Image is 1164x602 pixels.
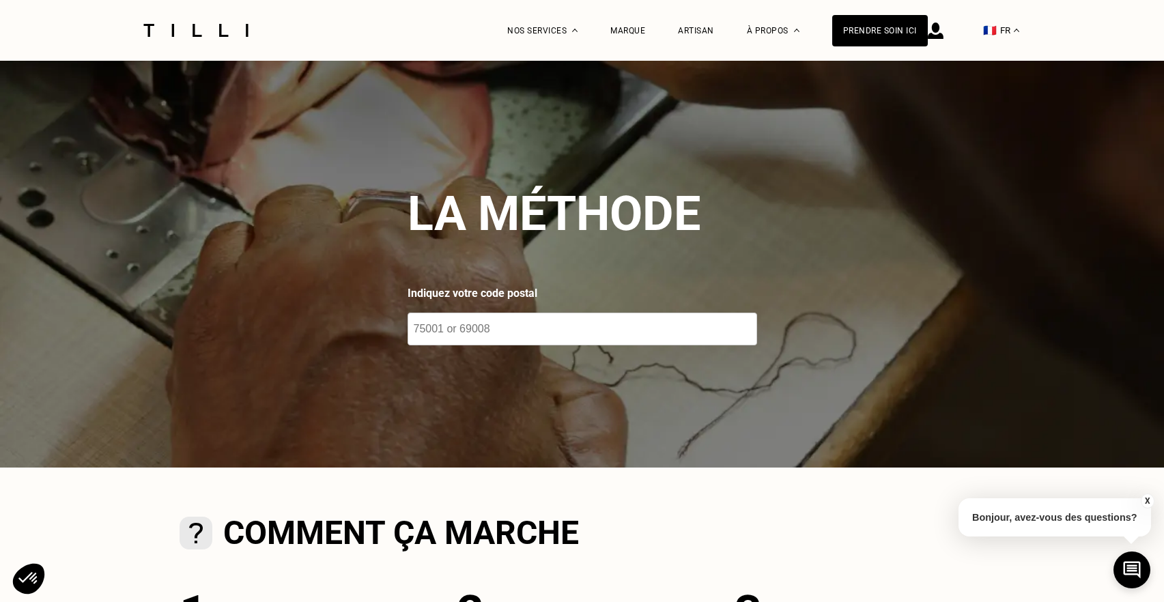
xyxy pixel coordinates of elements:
img: Logo du service de couturière Tilli [139,24,253,37]
img: Comment ça marche [180,517,212,549]
p: Bonjour, avez-vous des questions? [959,498,1151,536]
span: 🇫🇷 [983,24,997,37]
a: Marque [610,26,645,35]
img: Menu déroulant à propos [794,29,799,32]
img: icône connexion [928,23,943,39]
a: Prendre soin ici [832,15,928,46]
button: X [1140,493,1154,508]
h2: La méthode [408,186,700,242]
img: Menu déroulant [572,29,578,32]
a: Artisan [678,26,714,35]
h2: Comment ça marche [223,514,579,552]
input: 75001 or 69008 [408,313,757,345]
img: menu déroulant [1014,29,1019,32]
label: Indiquez votre code postal [408,285,757,302]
